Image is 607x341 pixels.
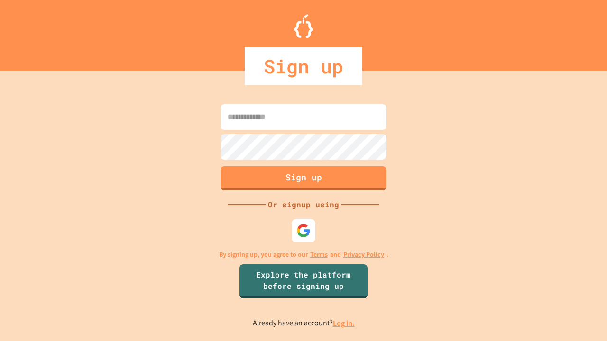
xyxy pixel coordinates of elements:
[343,250,384,260] a: Privacy Policy
[239,264,368,298] a: Explore the platform before signing up
[310,250,328,260] a: Terms
[567,303,598,332] iframe: chat widget
[253,317,355,329] p: Already have an account?
[219,250,388,260] p: By signing up, you agree to our and .
[294,14,313,38] img: Logo.svg
[266,199,341,210] div: Or signup using
[245,47,362,85] div: Sign up
[333,318,355,328] a: Log in.
[296,224,311,238] img: google-icon.svg
[221,166,386,190] button: Sign up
